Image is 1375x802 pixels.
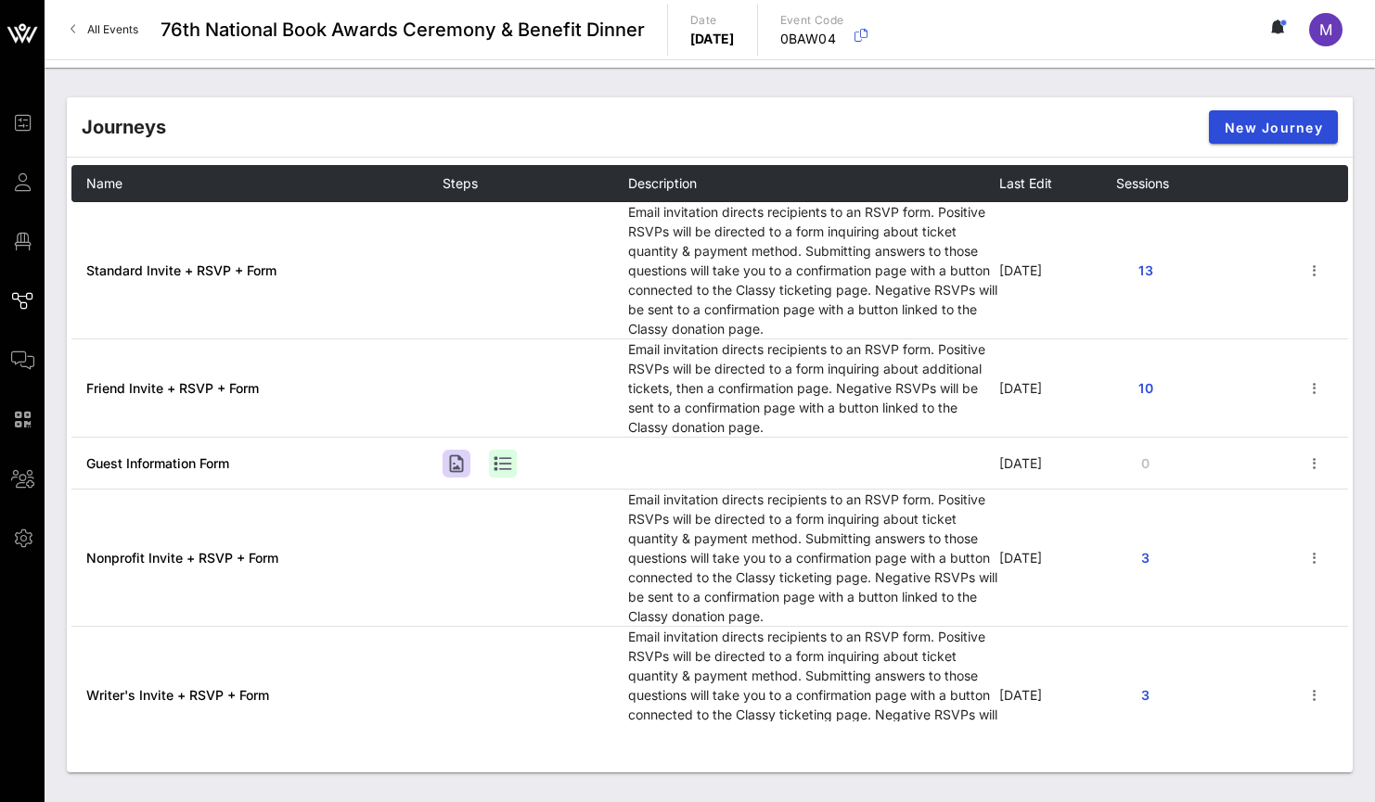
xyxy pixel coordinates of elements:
[999,175,1052,191] span: Last Edit
[71,165,443,202] th: Name: Not sorted. Activate to sort ascending.
[86,687,269,703] a: Writer's Invite + RSVP + Form
[628,175,697,191] span: Description
[690,11,735,30] p: Date
[1131,550,1161,566] span: 3
[59,15,149,45] a: All Events
[999,262,1042,278] span: [DATE]
[1209,110,1338,144] button: New Journey
[86,550,278,566] a: Nonprofit Invite + RSVP + Form
[999,165,1116,202] th: Last Edit: Not sorted. Activate to sort ascending.
[628,490,999,627] td: Email invitation directs recipients to an RSVP form. Positive RSVPs will be directed to a form in...
[780,11,844,30] p: Event Code
[1116,541,1176,575] button: 3
[628,627,999,763] td: Email invitation directs recipients to an RSVP form. Positive RSVPs will be directed to a form in...
[999,455,1042,471] span: [DATE]
[1224,120,1323,135] span: New Journey
[628,202,999,339] td: Email invitation directs recipients to an RSVP form. Positive RSVPs will be directed to a form in...
[1116,254,1176,287] button: 13
[1116,175,1169,191] span: Sessions
[690,30,735,48] p: [DATE]
[82,113,166,141] div: Journeys
[628,339,999,438] td: Email invitation directs recipients to an RSVP form. Positive RSVPs will be directed to a form in...
[443,175,478,191] span: Steps
[1131,380,1161,396] span: 10
[1116,679,1176,712] button: 3
[780,30,844,48] p: 0BAW04
[1116,165,1302,202] th: Sessions: Not sorted. Activate to sort ascending.
[999,687,1042,703] span: [DATE]
[1131,262,1161,278] span: 13
[628,165,999,202] th: Description: Not sorted. Activate to sort ascending.
[87,22,138,36] span: All Events
[1131,687,1161,703] span: 3
[86,262,276,278] a: Standard Invite + RSVP + Form
[1309,13,1343,46] div: M
[999,550,1042,566] span: [DATE]
[161,16,645,44] span: 76th National Book Awards Ceremony & Benefit Dinner
[86,175,122,191] span: Name
[1116,372,1176,405] button: 10
[443,165,628,202] th: Steps
[999,380,1042,396] span: [DATE]
[86,380,259,396] a: Friend Invite + RSVP + Form
[1319,20,1332,39] span: M
[86,455,229,471] a: Guest Information Form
